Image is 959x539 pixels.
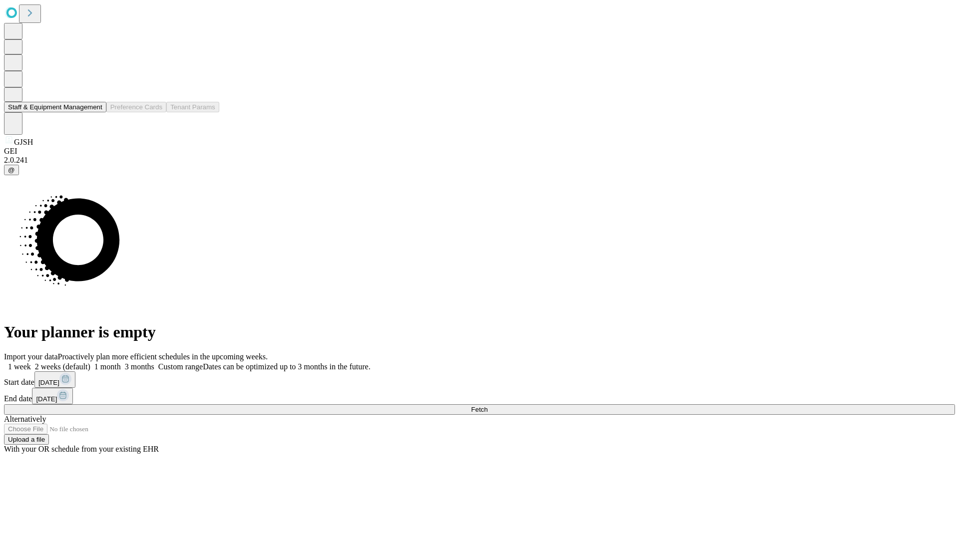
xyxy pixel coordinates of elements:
span: 1 month [94,362,121,371]
span: Alternatively [4,415,46,423]
div: End date [4,388,955,404]
button: Upload a file [4,434,49,445]
span: 3 months [125,362,154,371]
button: Fetch [4,404,955,415]
button: [DATE] [32,388,73,404]
span: 2 weeks (default) [35,362,90,371]
span: Proactively plan more efficient schedules in the upcoming weeks. [58,352,268,361]
span: [DATE] [38,379,59,386]
div: Start date [4,371,955,388]
button: [DATE] [34,371,75,388]
span: Custom range [158,362,203,371]
span: [DATE] [36,395,57,403]
button: Tenant Params [166,102,219,112]
span: @ [8,166,15,174]
div: 2.0.241 [4,156,955,165]
button: @ [4,165,19,175]
span: With your OR schedule from your existing EHR [4,445,159,453]
span: Dates can be optimized up to 3 months in the future. [203,362,370,371]
span: Fetch [471,406,487,413]
span: GJSH [14,138,33,146]
span: Import your data [4,352,58,361]
h1: Your planner is empty [4,323,955,341]
span: 1 week [8,362,31,371]
div: GEI [4,147,955,156]
button: Preference Cards [106,102,166,112]
button: Staff & Equipment Management [4,102,106,112]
